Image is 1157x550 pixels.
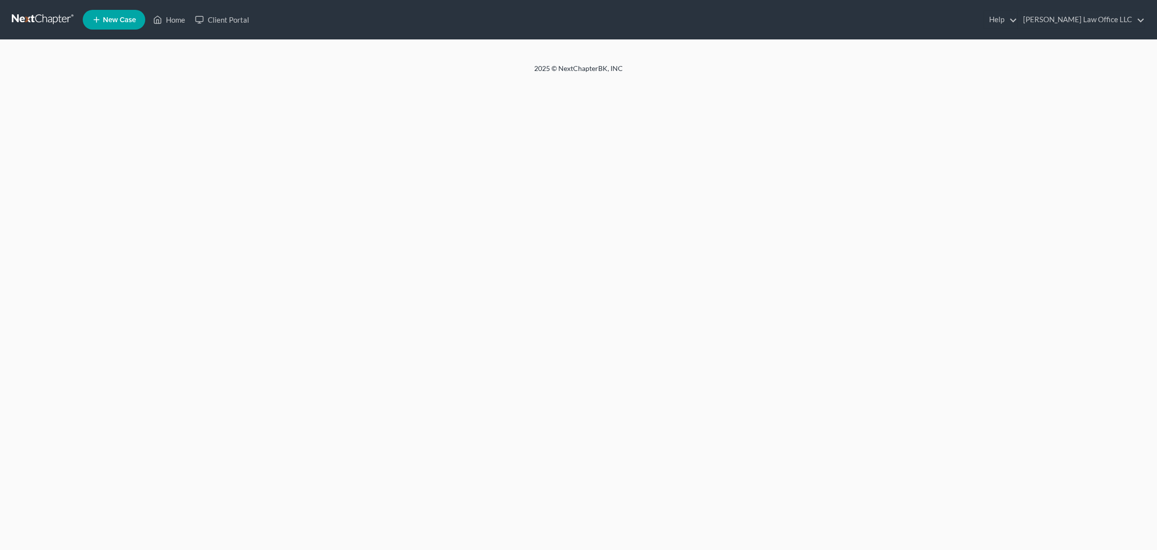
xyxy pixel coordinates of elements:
new-legal-case-button: New Case [83,10,145,30]
a: Home [148,11,190,29]
div: 2025 © NextChapterBK, INC [298,64,859,81]
a: Client Portal [190,11,254,29]
a: Help [984,11,1017,29]
a: [PERSON_NAME] Law Office LLC [1018,11,1145,29]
